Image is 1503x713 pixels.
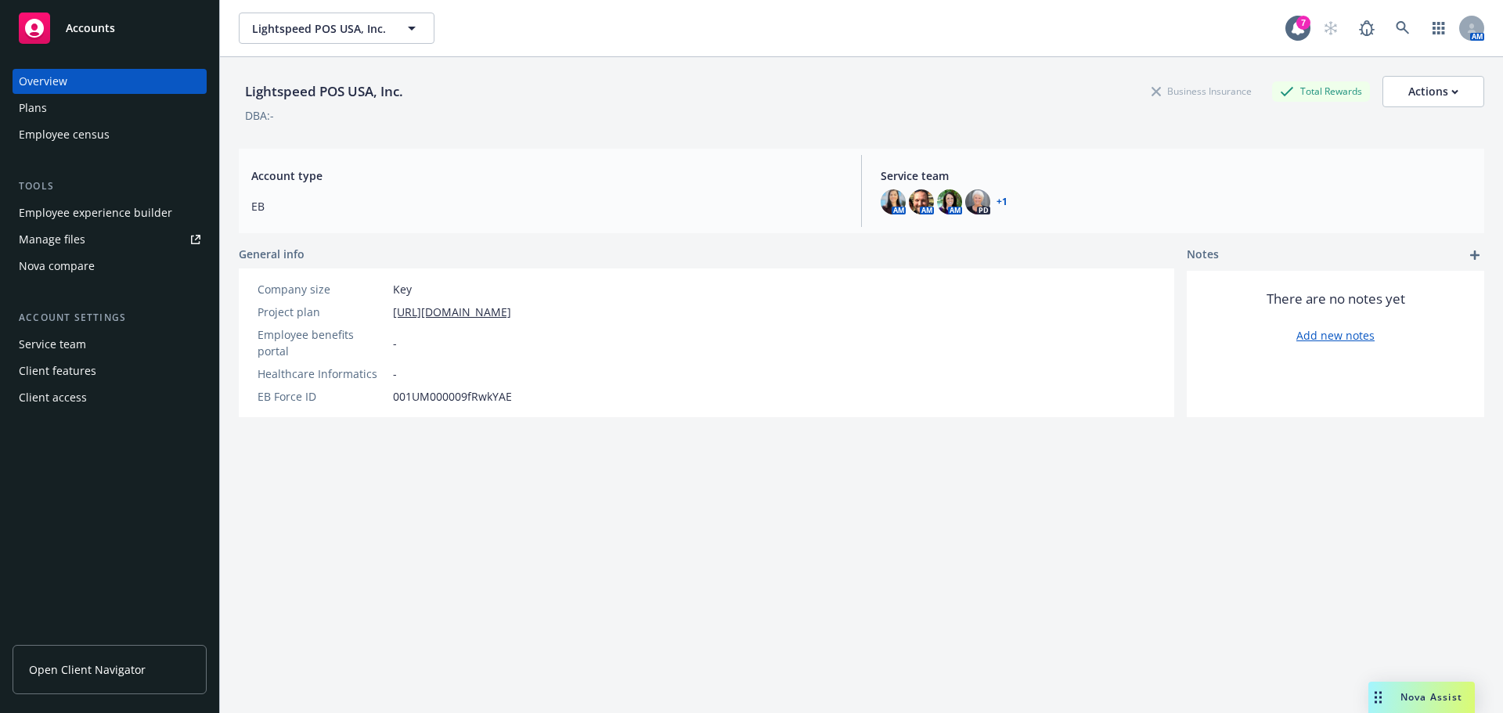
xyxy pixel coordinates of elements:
div: Account settings [13,310,207,326]
a: Start snowing [1315,13,1346,44]
div: Manage files [19,227,85,252]
span: Nova Assist [1400,690,1462,704]
a: Search [1387,13,1418,44]
img: photo [965,189,990,214]
span: Account type [251,167,842,184]
span: - [393,335,397,351]
div: Overview [19,69,67,94]
img: photo [909,189,934,214]
span: Service team [881,167,1472,184]
div: Nova compare [19,254,95,279]
div: EB Force ID [258,388,387,405]
span: Lightspeed POS USA, Inc. [252,20,387,37]
a: +1 [997,197,1007,207]
a: Nova compare [13,254,207,279]
div: Client access [19,385,87,410]
div: Employee benefits portal [258,326,387,359]
button: Lightspeed POS USA, Inc. [239,13,434,44]
div: DBA: - [245,107,274,124]
span: Notes [1187,246,1219,265]
div: 7 [1296,16,1310,30]
span: 001UM000009fRwkYAE [393,388,512,405]
button: Actions [1382,76,1484,107]
div: Actions [1408,77,1458,106]
span: Open Client Navigator [29,661,146,678]
a: Add new notes [1296,327,1375,344]
span: EB [251,198,842,214]
div: Company size [258,281,387,297]
a: Overview [13,69,207,94]
a: add [1465,246,1484,265]
img: photo [881,189,906,214]
button: Nova Assist [1368,682,1475,713]
a: Report a Bug [1351,13,1382,44]
span: Key [393,281,412,297]
a: Plans [13,95,207,121]
a: Service team [13,332,207,357]
div: Business Insurance [1144,81,1260,101]
div: Drag to move [1368,682,1388,713]
div: Employee experience builder [19,200,172,225]
a: Client access [13,385,207,410]
div: Employee census [19,122,110,147]
div: Project plan [258,304,387,320]
a: Manage files [13,227,207,252]
a: [URL][DOMAIN_NAME] [393,304,511,320]
a: Switch app [1423,13,1454,44]
a: Employee experience builder [13,200,207,225]
img: photo [937,189,962,214]
div: Total Rewards [1272,81,1370,101]
span: There are no notes yet [1267,290,1405,308]
div: Service team [19,332,86,357]
a: Employee census [13,122,207,147]
div: Lightspeed POS USA, Inc. [239,81,409,102]
div: Plans [19,95,47,121]
a: Client features [13,358,207,384]
a: Accounts [13,6,207,50]
div: Healthcare Informatics [258,366,387,382]
span: General info [239,246,305,262]
div: Client features [19,358,96,384]
span: Accounts [66,22,115,34]
span: - [393,366,397,382]
div: Tools [13,178,207,194]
